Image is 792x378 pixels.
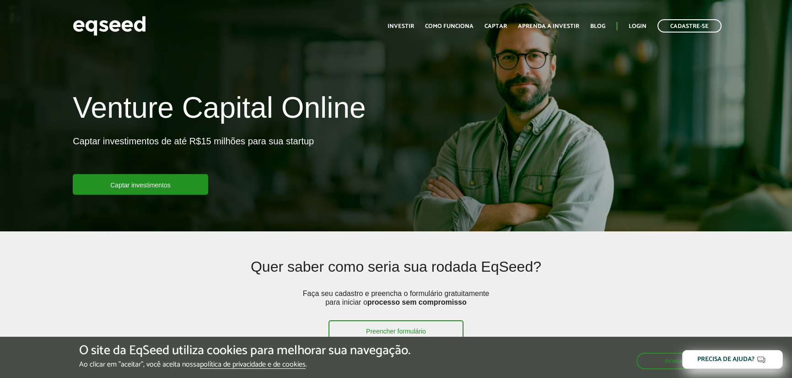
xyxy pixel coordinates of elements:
[367,298,467,306] strong: processo sem compromisso
[590,23,605,29] a: Blog
[79,344,410,358] h5: O site da EqSeed utiliza cookies para melhorar sua navegação.
[73,174,208,195] a: Captar investimentos
[485,23,507,29] a: Captar
[329,320,463,341] a: Preencher formulário
[139,259,653,289] h2: Quer saber como seria sua rodada EqSeed?
[73,92,366,128] h1: Venture Capital Online
[388,23,414,29] a: Investir
[79,360,410,369] p: Ao clicar em "aceitar", você aceita nossa .
[425,23,474,29] a: Como funciona
[518,23,579,29] a: Aprenda a investir
[73,14,146,38] img: EqSeed
[300,289,492,320] p: Faça seu cadastro e preencha o formulário gratuitamente para iniciar o
[657,19,722,33] a: Cadastre-se
[636,353,713,369] button: Aceitar
[629,23,647,29] a: Login
[73,136,314,174] p: Captar investimentos de até R$15 milhões para sua startup
[200,361,306,369] a: política de privacidade e de cookies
